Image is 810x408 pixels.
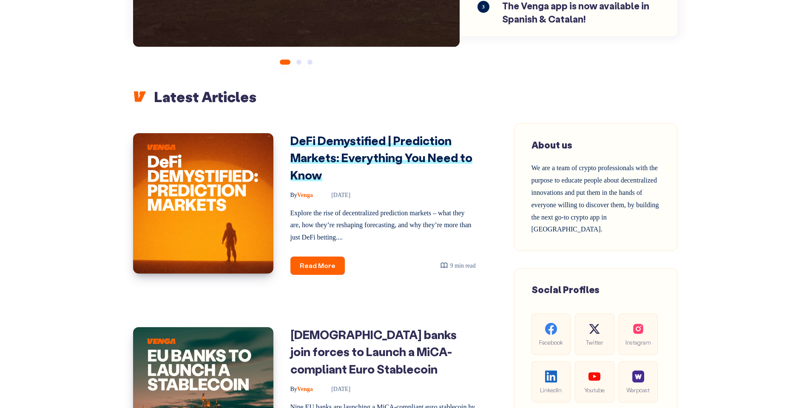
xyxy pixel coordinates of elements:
[625,337,651,347] span: Instagram
[290,133,472,183] a: DeFi Demystified | Prediction Markets: Everything You Need to Know
[290,207,476,244] p: Explore the rise of decentralized prediction markets – what they are, how they’re reshaping forec...
[538,385,564,395] span: LinkedIn
[290,386,313,392] span: Venga
[531,139,572,151] span: About us
[588,371,600,382] img: social-youtube.99db9aba05279f803f3e7a4a838dfb6c.svg
[319,386,350,392] time: [DATE]
[290,386,315,392] a: ByVenga
[440,260,476,271] div: 9 min read
[307,60,313,65] button: 3 of 3
[290,327,457,377] a: [DEMOGRAPHIC_DATA] banks join forces to Launch a MiCA-compliant Euro Stablecoin
[290,257,345,275] a: Read More
[133,87,677,106] h2: Latest Articles
[290,386,297,392] span: By
[531,361,571,402] a: LinkedIn
[582,385,607,395] span: Youtube
[319,192,350,198] time: [DATE]
[575,361,614,402] a: Youtube
[625,385,651,395] span: Warpcast
[290,192,315,198] a: ByVenga
[290,192,297,198] span: By
[477,1,489,13] span: 3
[538,337,564,347] span: Facebook
[619,314,658,355] a: Instagram
[290,192,313,198] span: Venga
[531,283,600,296] span: Social Profiles
[133,133,273,274] img: Image of: DeFi Demystified | Prediction Markets: Everything You Need to Know
[531,314,571,355] a: Facebook
[575,314,614,355] a: Twitter
[531,164,659,233] span: We are a team of crypto professionals with the purpose to educate people about decentralized inno...
[280,60,290,65] button: 1 of 3
[545,371,557,382] img: social-linkedin.be646fe421ccab3a2ad91cb58bdc9694.svg
[632,371,644,382] img: social-warpcast.e8a23a7ed3178af0345123c41633f860.png
[296,60,301,65] button: 2 of 3
[619,361,658,402] a: Warpcast
[582,337,607,347] span: Twitter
